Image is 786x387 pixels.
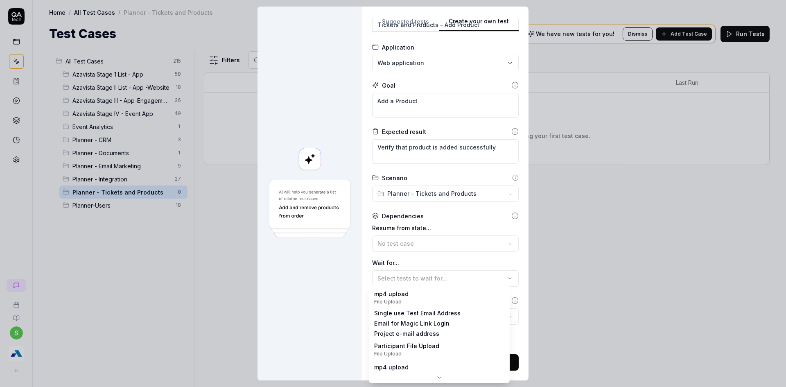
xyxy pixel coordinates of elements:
div: Project e-mail address [374,329,439,338]
div: mp4 upload [374,363,409,379]
div: Single use Test Email Address [374,309,461,317]
div: File Upload [374,350,439,358]
div: File Upload [374,371,409,379]
div: File Upload [374,298,409,306]
div: Participant File Upload [374,342,439,358]
div: mp4 upload [374,290,409,306]
div: Email for Magic Link Login [374,319,449,328]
